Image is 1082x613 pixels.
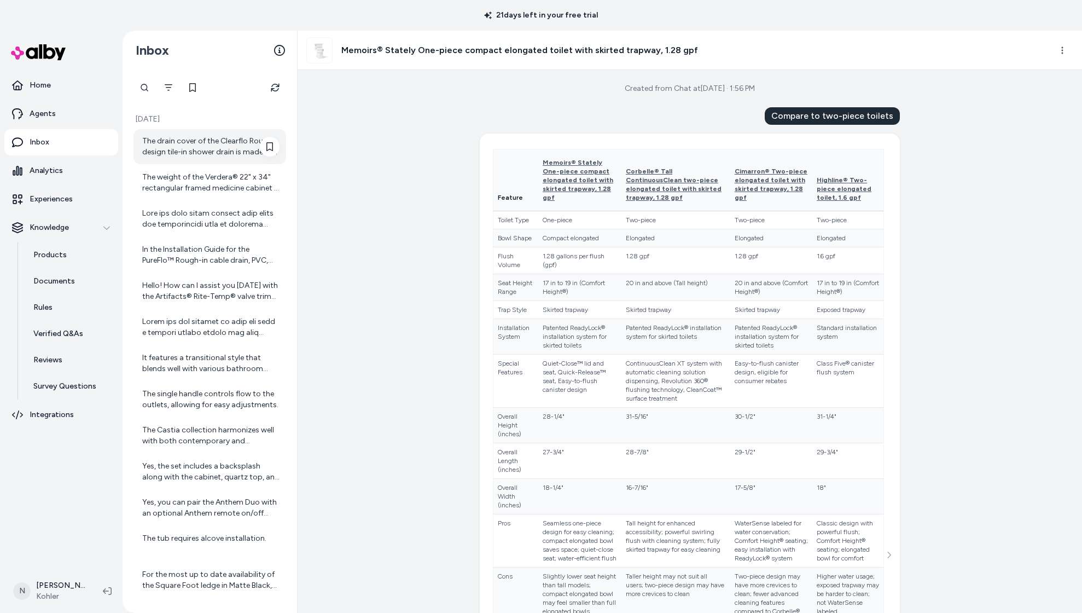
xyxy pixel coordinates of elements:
[543,159,613,201] span: Memoirs® Stately One-piece compact elongated toilet with skirted trapway, 1.28 gpf
[133,129,286,164] a: The drain cover of the Clearflo Round design tile-in shower drain is made of brass.
[33,302,53,313] p: Rules
[621,514,730,568] td: Tall height for enhanced accessibility; powerful swirling flush with cleaning system; fully skirt...
[142,461,280,483] div: Yes, the set includes a backsplash along with the cabinet, quartz top, and sinks.
[730,408,812,443] td: 30-1/2"
[133,238,286,273] a: In the Installation Guide for the PureFlo™ Rough-in cable drain, PVC, 45" cable (K-37385), Item 8...
[133,165,286,200] a: The weight of the Verdera® 22" x 34" rectangular framed medicine cabinet is 37.25 lb.
[30,222,69,233] p: Knowledge
[882,548,895,562] button: See more
[142,316,280,338] div: Lorem ips dol sitamet co adip eli sedd e tempori utlabo etdolo mag aliq enimad min. Veni qui nost...
[36,591,85,602] span: Kohler
[133,382,286,417] a: The single handle controls flow to the outlets, allowing for easy adjustments.
[817,176,871,201] span: Highline® Two-piece elongated toilet, 1.6 gpf
[621,211,730,229] td: Two-piece
[4,158,118,184] a: Analytics
[812,301,883,319] td: Exposed trapway
[36,580,85,591] p: [PERSON_NAME]
[142,425,280,447] div: The Castia collection harmonizes well with both contemporary and traditional styles, making it ve...
[730,301,812,319] td: Skirted trapway
[626,167,722,201] span: Corbelle® Tall ContinuousClean two-piece elongated toilet with skirted trapway, 1.28 gpf
[30,409,74,420] p: Integrations
[22,373,118,400] a: Survey Questions
[812,319,883,355] td: Standard installation system
[735,167,807,201] span: Cimarron® Two-piece elongated toilet with skirted trapway, 1.28 gpf
[142,352,280,374] div: It features a transitional style that blends well with various bathroom designs.
[7,574,94,609] button: N[PERSON_NAME]Kohler
[33,381,96,392] p: Survey Questions
[621,479,730,514] td: 16-7/16"
[621,355,730,408] td: ContinuousClean XT system with automatic cleaning solution dispensing, Revolution 360® flushing t...
[493,149,538,211] th: Feature
[133,563,286,598] a: For the most up to date availability of the Square Foot ledge in Matte Black, please check the pr...
[22,347,118,373] a: Reviews
[158,77,179,99] button: Filter
[538,229,621,247] td: Compact elongated
[625,83,755,94] div: Created from Chat at [DATE] · 1:56 PM
[133,346,286,381] a: It features a transitional style that blends well with various bathroom designs.
[493,229,538,247] td: Bowl Shape
[30,108,56,119] p: Agents
[730,355,812,408] td: Easy-to-flush canister design, eligible for consumer rebates
[538,247,621,274] td: 1.28 gallons per flush (gpf)
[4,215,118,241] button: Knowledge
[4,129,118,155] a: Inbox
[4,72,118,99] a: Home
[730,319,812,355] td: Patented ReadyLock® installation system for skirted toilets
[142,244,280,266] div: In the Installation Guide for the PureFlo™ Rough-in cable drain, PVC, 45" cable (K-37385), Item 8...
[478,10,604,21] p: 21 days left in your free trial
[33,250,67,261] p: Products
[142,533,280,555] div: The tub requires alcove installation.
[493,408,538,443] td: Overall Height (inches)
[33,355,62,366] p: Reviews
[493,274,538,301] td: Seat Height Range
[30,194,73,205] p: Experiences
[22,268,118,294] a: Documents
[538,408,621,443] td: 28-1/4"
[730,211,812,229] td: Two-piece
[493,301,538,319] td: Trap Style
[493,211,538,229] td: Toilet Type
[33,328,83,339] p: Verified Q&As
[13,582,31,600] span: N
[142,497,280,519] div: Yes, you can pair the Anthem Duo with an optional Anthem remote on/off button (K-28213), which is...
[4,402,118,428] a: Integrations
[621,443,730,479] td: 28-7/8"
[142,208,280,230] div: Lore ips dolo sitam consect adip elits doe temporincidi utla et dolorema aliqua enimadm: | Veniam...
[142,569,280,591] div: For the most up to date availability of the Square Foot ledge in Matte Black, please check the pr...
[730,443,812,479] td: 29-1/2"
[621,319,730,355] td: Patented ReadyLock® installation system for skirted toilets
[22,242,118,268] a: Products
[621,229,730,247] td: Elongated
[812,408,883,443] td: 31-1/4"
[730,229,812,247] td: Elongated
[538,514,621,568] td: Seamless one-piece design for easy cleaning; compact elongated bowl saves space; quiet-close seat...
[493,355,538,408] td: Special Features
[142,136,280,158] div: The drain cover of the Clearflo Round design tile-in shower drain is made of brass.
[341,44,698,57] h3: Memoirs® Stately One-piece compact elongated toilet with skirted trapway, 1.28 gpf
[538,479,621,514] td: 18-1/4"
[538,211,621,229] td: One-piece
[621,247,730,274] td: 1.28 gpf
[538,319,621,355] td: Patented ReadyLock® installation system for skirted toilets
[493,479,538,514] td: Overall Width (inches)
[493,247,538,274] td: Flush Volume
[538,301,621,319] td: Skirted trapway
[133,490,286,525] a: Yes, you can pair the Anthem Duo with an optional Anthem remote on/off button (K-28213), which is...
[133,454,286,489] a: Yes, the set includes a backsplash along with the cabinet, quartz top, and sinks.
[812,247,883,274] td: 1.6 gpf
[538,443,621,479] td: 27-3/4"
[133,310,286,345] a: Lorem ips dol sitamet co adip eli sedd e tempori utlabo etdolo mag aliq enimad min. Veni qui nost...
[621,301,730,319] td: Skirted trapway
[812,355,883,408] td: Class Five® canister flush system
[30,80,51,91] p: Home
[812,479,883,514] td: 18"
[812,514,883,568] td: Classic design with powerful flush; Comfort Height® seating; elongated bowl for comfort
[33,276,75,287] p: Documents
[730,247,812,274] td: 1.28 gpf
[22,294,118,321] a: Rules
[621,408,730,443] td: 31-5/16"
[136,42,169,59] h2: Inbox
[133,418,286,453] a: The Castia collection harmonizes well with both contemporary and traditional styles, making it ve...
[30,137,49,148] p: Inbox
[133,201,286,236] a: Lore ips dolo sitam consect adip elits doe temporincidi utla et dolorema aliqua enimadm: | Veniam...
